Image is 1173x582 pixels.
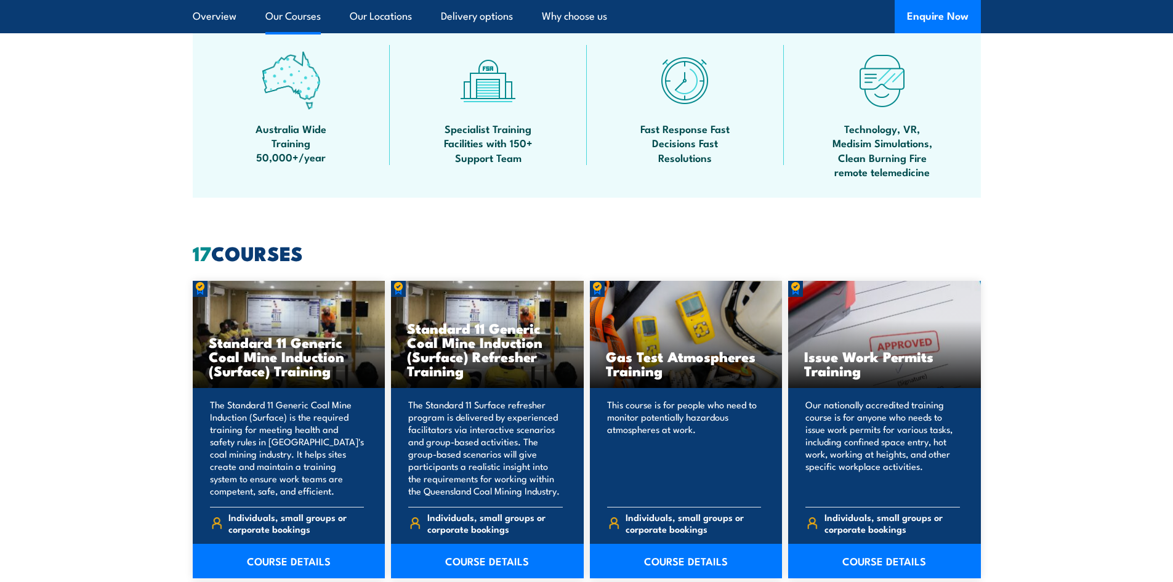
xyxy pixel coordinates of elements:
span: Australia Wide Training 50,000+/year [236,121,347,164]
h3: Standard 11 Generic Coal Mine Induction (Surface) Training [209,335,369,378]
span: Fast Response Fast Decisions Fast Resolutions [630,121,741,164]
span: Individuals, small groups or corporate bookings [427,511,563,535]
strong: 17 [193,237,211,268]
p: The Standard 11 Generic Coal Mine Induction (Surface) is the required training for meeting health... [210,398,365,497]
img: fast-icon [656,51,714,110]
img: tech-icon [853,51,911,110]
a: COURSE DETAILS [193,544,385,578]
h3: Standard 11 Generic Coal Mine Induction (Surface) Refresher Training [407,321,568,378]
span: Individuals, small groups or corporate bookings [626,511,761,535]
p: The Standard 11 Surface refresher program is delivered by experienced facilitators via interactiv... [408,398,563,497]
a: COURSE DETAILS [590,544,783,578]
img: facilities-icon [459,51,517,110]
p: This course is for people who need to monitor potentially hazardous atmospheres at work. [607,398,762,497]
span: Technology, VR, Medisim Simulations, Clean Burning Fire remote telemedicine [827,121,938,179]
img: auswide-icon [262,51,320,110]
h3: Gas Test Atmospheres Training [606,349,767,378]
span: Individuals, small groups or corporate bookings [824,511,960,535]
span: Individuals, small groups or corporate bookings [228,511,364,535]
h2: COURSES [193,244,981,261]
h3: Issue Work Permits Training [804,349,965,378]
a: COURSE DETAILS [788,544,981,578]
p: Our nationally accredited training course is for anyone who needs to issue work permits for vario... [805,398,960,497]
span: Specialist Training Facilities with 150+ Support Team [433,121,544,164]
a: COURSE DETAILS [391,544,584,578]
